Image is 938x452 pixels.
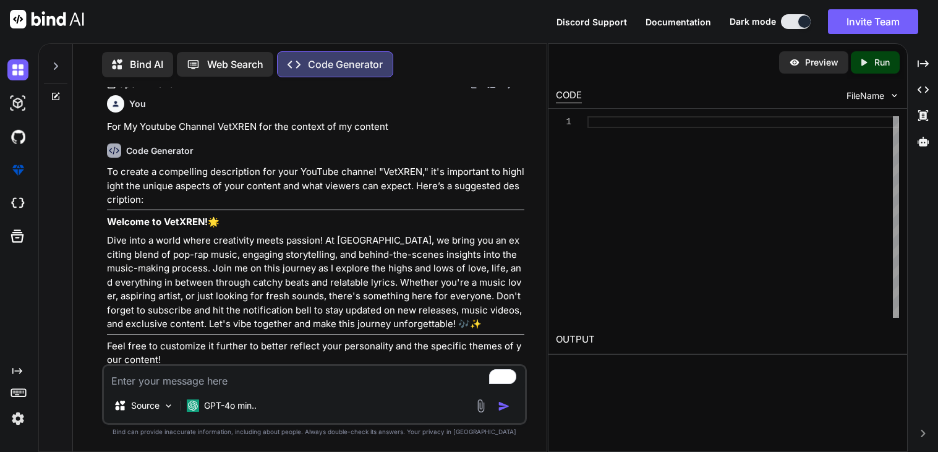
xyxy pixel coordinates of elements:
p: Bind can provide inaccurate information, including about people. Always double-check its answers.... [102,427,527,437]
h2: OUTPUT [548,325,907,354]
img: cloudideIcon [7,193,28,214]
textarea: To enrich screen reader interactions, please activate Accessibility in Grammarly extension settings [104,366,525,388]
p: Preview [805,56,838,69]
img: githubDark [7,126,28,147]
button: Invite Team [828,9,918,34]
button: Documentation [646,15,711,28]
strong: Welcome to VetXREN! [107,216,208,228]
img: Bind AI [10,10,84,28]
p: Code Generator [308,57,383,72]
h6: Code Generator [126,145,194,157]
p: GPT-4o min.. [204,399,257,412]
p: To create a compelling description for your YouTube channel "VetXREN," it's important to highligh... [107,165,524,207]
span: Discord Support [556,17,627,27]
img: icon [498,400,510,412]
p: Feel free to customize it further to better reflect your personality and the specific themes of y... [107,339,524,367]
img: darkAi-studio [7,93,28,114]
p: Run [874,56,890,69]
img: preview [789,57,800,68]
img: darkChat [7,59,28,80]
p: Web Search [207,57,263,72]
span: Documentation [646,17,711,27]
p: Bind AI [130,57,163,72]
img: premium [7,160,28,181]
img: chevron down [889,90,900,101]
div: CODE [556,88,582,103]
p: Dive into a world where creativity meets passion! At [GEOGRAPHIC_DATA], we bring you an exciting ... [107,234,524,331]
h6: You [129,98,146,110]
span: FileName [846,90,884,102]
div: 1 [556,116,571,128]
p: Source [131,399,160,412]
img: Pick Models [163,401,174,411]
img: GPT-4o mini [187,399,199,412]
p: 🌟 [107,215,524,229]
button: Discord Support [556,15,627,28]
img: settings [7,408,28,429]
span: Dark mode [730,15,776,28]
p: For My Youtube Channel VetXREN for the context of my content [107,120,524,134]
img: attachment [474,399,488,413]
